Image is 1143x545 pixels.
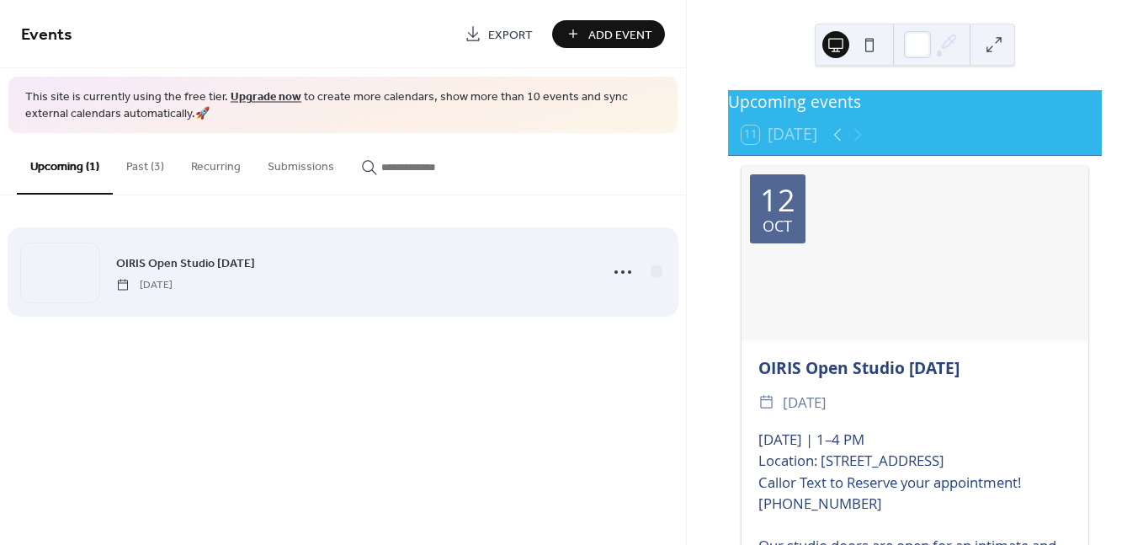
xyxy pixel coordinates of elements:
button: Submissions [254,133,348,193]
div: Upcoming events [728,90,1102,115]
button: Past (3) [113,133,178,193]
div: Oct [763,218,792,233]
div: 12 [760,184,795,215]
a: Export [452,20,545,48]
span: [DATE] [783,391,827,415]
button: Add Event [552,20,665,48]
a: OIRIS Open Studio [DATE] [116,254,255,273]
span: [DATE] [116,277,173,292]
div: ​ [758,391,774,415]
span: OIRIS Open Studio [DATE] [116,254,255,272]
span: This site is currently using the free tier. to create more calendars, show more than 10 events an... [25,89,661,122]
button: Recurring [178,133,254,193]
span: Events [21,19,72,51]
span: Add Event [588,26,652,44]
a: Upgrade now [231,86,301,109]
div: OIRIS Open Studio [DATE] [742,356,1088,381]
button: Upcoming (1) [17,133,113,195]
span: Export [488,26,533,44]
